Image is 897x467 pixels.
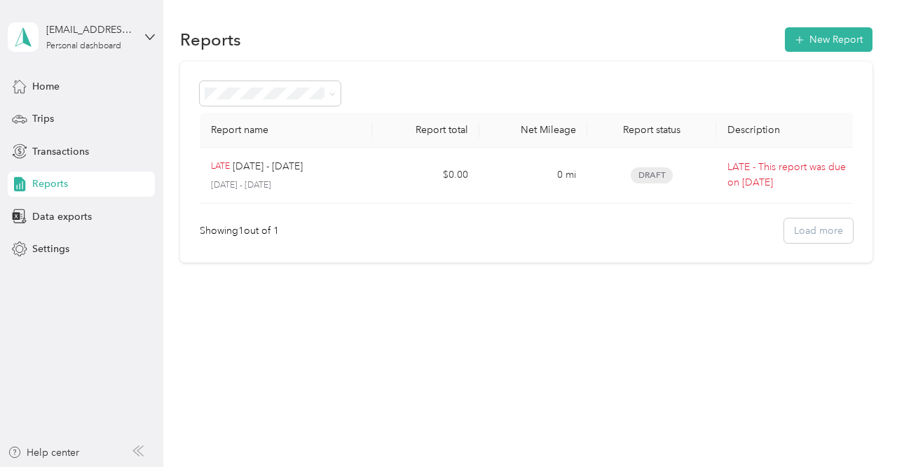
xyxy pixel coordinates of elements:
div: [EMAIL_ADDRESS][DOMAIN_NAME] [46,22,134,37]
p: [DATE] - [DATE] [211,179,361,192]
p: [DATE] - [DATE] [233,159,303,174]
td: 0 mi [479,148,587,204]
span: Draft [631,167,673,183]
th: Report name [200,113,372,148]
iframe: Everlance-gr Chat Button Frame [819,389,897,467]
div: Personal dashboard [46,42,121,50]
span: Settings [32,242,69,256]
span: Home [32,79,60,94]
th: Description [716,113,860,148]
span: Data exports [32,209,92,224]
td: $0.00 [372,148,480,204]
div: Report status [598,124,705,136]
p: LATE [211,160,230,173]
span: Reports [32,176,68,191]
h1: Reports [180,32,241,47]
span: Trips [32,111,54,126]
div: Showing 1 out of 1 [200,223,279,238]
button: New Report [785,27,872,52]
th: Report total [372,113,480,148]
p: LATE - This report was due on [DATE] [727,160,849,190]
span: Transactions [32,144,89,159]
th: Net Mileage [479,113,587,148]
button: Help center [8,445,79,460]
